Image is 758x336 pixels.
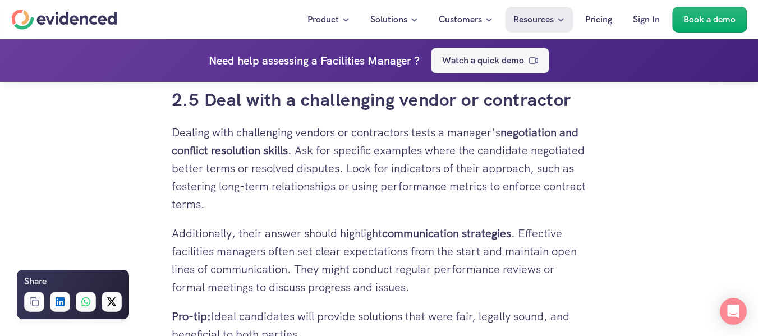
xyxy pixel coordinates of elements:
[577,7,621,33] a: Pricing
[672,7,747,33] a: Book a demo
[172,123,587,213] p: Dealing with challenging vendors or contractors tests a manager's . Ask for specific examples whe...
[24,274,47,289] h6: Share
[683,12,736,27] p: Book a demo
[513,12,554,27] p: Resources
[633,12,660,27] p: Sign In
[370,12,407,27] p: Solutions
[414,52,420,70] h4: ?
[209,52,309,70] p: Need help assessing
[442,53,524,68] p: Watch a quick demo
[585,12,612,27] p: Pricing
[439,12,482,27] p: Customers
[382,226,511,241] strong: communication strategies
[720,298,747,325] div: Open Intercom Messenger
[311,52,411,70] h4: a Facilities Manager
[431,48,549,73] a: Watch a quick demo
[11,10,117,30] a: Home
[172,88,587,113] h3: 2.5 Deal with a challenging vendor or contractor
[172,224,587,296] p: Additionally, their answer should highlight . Effective facilities managers often set clear expec...
[307,12,339,27] p: Product
[624,7,668,33] a: Sign In
[172,309,211,324] strong: Pro-tip:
